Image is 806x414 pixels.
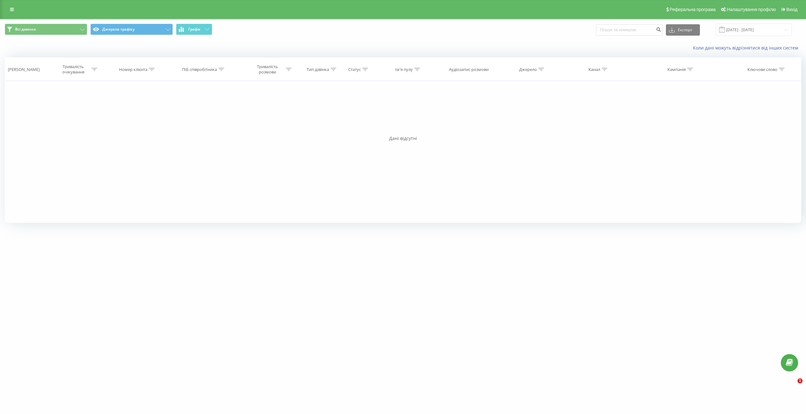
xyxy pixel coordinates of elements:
[786,7,797,12] span: Вихід
[119,67,147,72] div: Номер клієнта
[251,64,284,75] div: Тривалість розмови
[15,27,36,32] span: Всі дзвінки
[449,67,489,72] div: Аудіозапис розмови
[693,45,801,51] a: Коли дані можуть відрізнятися вiд інших систем
[588,67,600,72] div: Канал
[670,7,716,12] span: Реферальна програма
[395,67,413,72] div: Ім'я пулу
[176,24,212,35] button: Графік
[348,67,361,72] div: Статус
[596,24,663,36] input: Пошук за номером
[747,67,777,72] div: Ключове слово
[182,67,217,72] div: ПІБ співробітника
[519,67,537,72] div: Джерело
[727,7,776,12] span: Налаштування профілю
[188,27,201,32] span: Графік
[56,64,90,75] div: Тривалість очікування
[90,24,173,35] button: Джерела трафіку
[8,67,40,72] div: [PERSON_NAME]
[666,24,700,36] button: Експорт
[5,24,87,35] button: Всі дзвінки
[785,378,800,394] iframe: Intercom live chat
[307,67,329,72] div: Тип дзвінка
[667,67,686,72] div: Кампанія
[797,378,803,383] span: 1
[5,135,801,142] div: Дані відсутні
